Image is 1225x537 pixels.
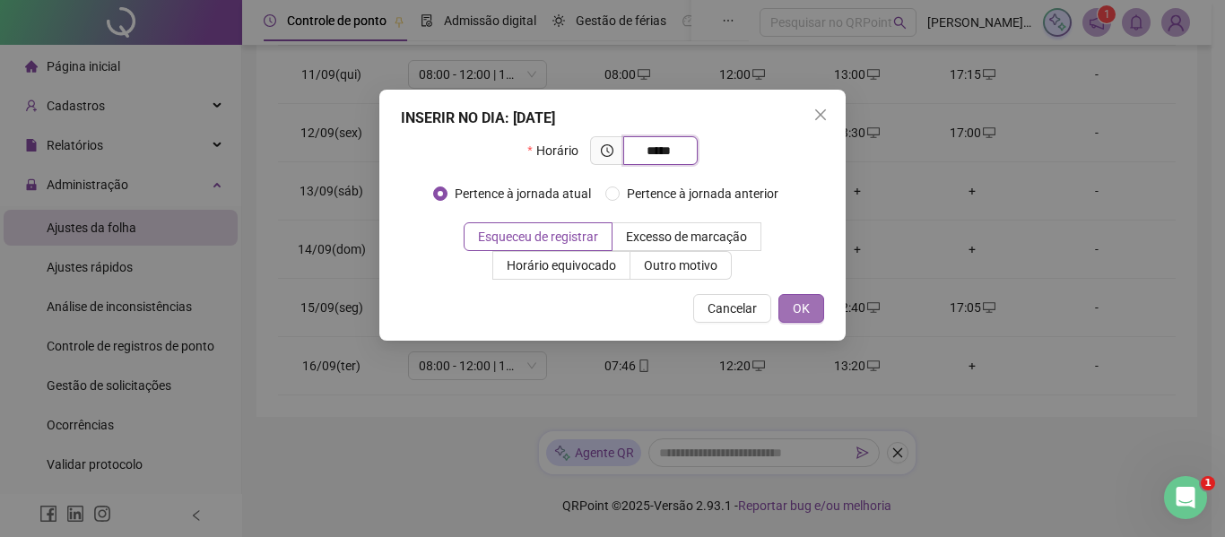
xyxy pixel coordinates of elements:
[693,294,771,323] button: Cancelar
[778,294,824,323] button: OK
[527,136,589,165] label: Horário
[1201,476,1215,490] span: 1
[478,230,598,244] span: Esqueceu de registrar
[644,258,717,273] span: Outro motivo
[626,230,747,244] span: Excesso de marcação
[620,184,786,204] span: Pertence à jornada anterior
[447,184,598,204] span: Pertence à jornada atual
[507,258,616,273] span: Horário equivocado
[401,108,824,129] div: INSERIR NO DIA : [DATE]
[601,144,613,157] span: clock-circle
[708,299,757,318] span: Cancelar
[1164,476,1207,519] iframe: Intercom live chat
[793,299,810,318] span: OK
[806,100,835,129] button: Close
[813,108,828,122] span: close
